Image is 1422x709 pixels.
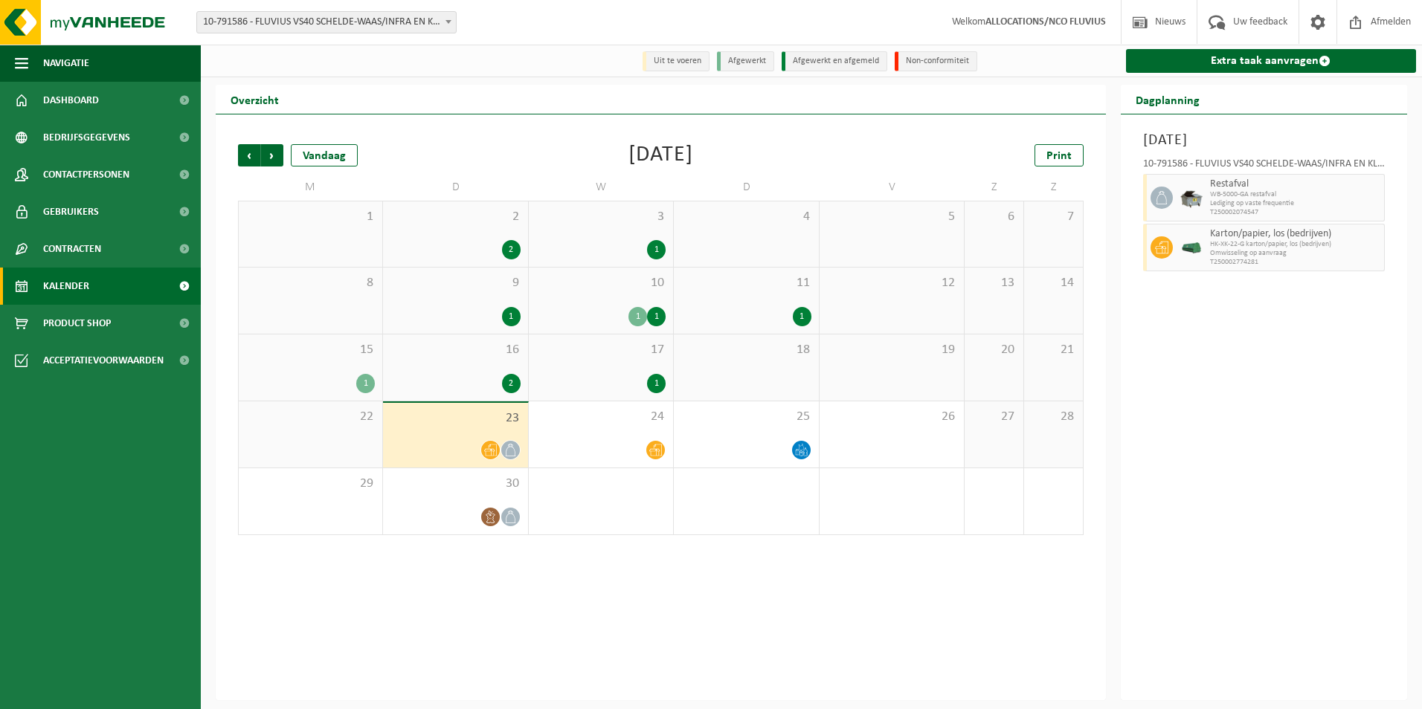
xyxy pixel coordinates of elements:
[43,230,101,268] span: Contracten
[536,209,666,225] span: 3
[43,82,99,119] span: Dashboard
[647,240,666,259] div: 1
[390,209,520,225] span: 2
[390,476,520,492] span: 30
[895,51,977,71] li: Non-conformiteit
[1032,275,1075,291] span: 14
[390,410,520,427] span: 23
[1210,208,1381,217] span: T250002074547
[529,174,674,201] td: W
[1035,144,1084,166] a: Print
[238,144,260,166] span: Vorige
[643,51,710,71] li: Uit te voeren
[681,275,811,291] span: 11
[1210,199,1381,208] span: Lediging op vaste frequentie
[782,51,887,71] li: Afgewerkt en afgemeld
[536,342,666,358] span: 17
[43,342,164,379] span: Acceptatievoorwaarden
[1210,249,1381,258] span: Omwisseling op aanvraag
[972,209,1016,225] span: 6
[681,409,811,425] span: 25
[827,342,956,358] span: 19
[1121,85,1215,114] h2: Dagplanning
[216,85,294,114] h2: Overzicht
[717,51,774,71] li: Afgewerkt
[793,307,811,326] div: 1
[536,409,666,425] span: 24
[390,342,520,358] span: 16
[1126,49,1417,73] a: Extra taak aanvragen
[1032,342,1075,358] span: 21
[390,275,520,291] span: 9
[43,193,99,230] span: Gebruikers
[972,409,1016,425] span: 27
[827,409,956,425] span: 26
[246,409,375,425] span: 22
[502,374,521,393] div: 2
[1210,190,1381,199] span: WB-5000-GA restafval
[261,144,283,166] span: Volgende
[1210,228,1381,240] span: Karton/papier, los (bedrijven)
[1032,209,1075,225] span: 7
[1143,129,1386,152] h3: [DATE]
[972,342,1016,358] span: 20
[536,275,666,291] span: 10
[1024,174,1084,201] td: Z
[1210,258,1381,267] span: T250002774281
[985,16,1106,27] strong: ALLOCATIONS/NCO FLUVIUS
[246,275,375,291] span: 8
[43,268,89,305] span: Kalender
[647,374,666,393] div: 1
[1143,159,1386,174] div: 10-791586 - FLUVIUS VS40 SCHELDE-WAAS/INFRA EN KLANTENKANTOOR - SINT-NIKLAAS
[972,275,1016,291] span: 13
[502,240,521,259] div: 2
[674,174,819,201] td: D
[827,275,956,291] span: 12
[820,174,965,201] td: V
[246,342,375,358] span: 15
[647,307,666,326] div: 1
[196,11,457,33] span: 10-791586 - FLUVIUS VS40 SCHELDE-WAAS/INFRA EN KLANTENKANTOOR - SINT-NIKLAAS
[827,209,956,225] span: 5
[238,174,383,201] td: M
[965,174,1024,201] td: Z
[246,476,375,492] span: 29
[43,305,111,342] span: Product Shop
[43,119,130,156] span: Bedrijfsgegevens
[502,307,521,326] div: 1
[681,209,811,225] span: 4
[356,374,375,393] div: 1
[1210,178,1381,190] span: Restafval
[1180,242,1203,253] img: HK-XK-22-GN-00
[291,144,358,166] div: Vandaag
[1046,150,1072,162] span: Print
[197,12,456,33] span: 10-791586 - FLUVIUS VS40 SCHELDE-WAAS/INFRA EN KLANTENKANTOOR - SINT-NIKLAAS
[1180,187,1203,209] img: WB-5000-GAL-GY-01
[681,342,811,358] span: 18
[1210,240,1381,249] span: HK-XK-22-G karton/papier, los (bedrijven)
[246,209,375,225] span: 1
[628,307,647,326] div: 1
[628,144,693,166] div: [DATE]
[1032,409,1075,425] span: 28
[43,156,129,193] span: Contactpersonen
[43,45,89,82] span: Navigatie
[383,174,528,201] td: D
